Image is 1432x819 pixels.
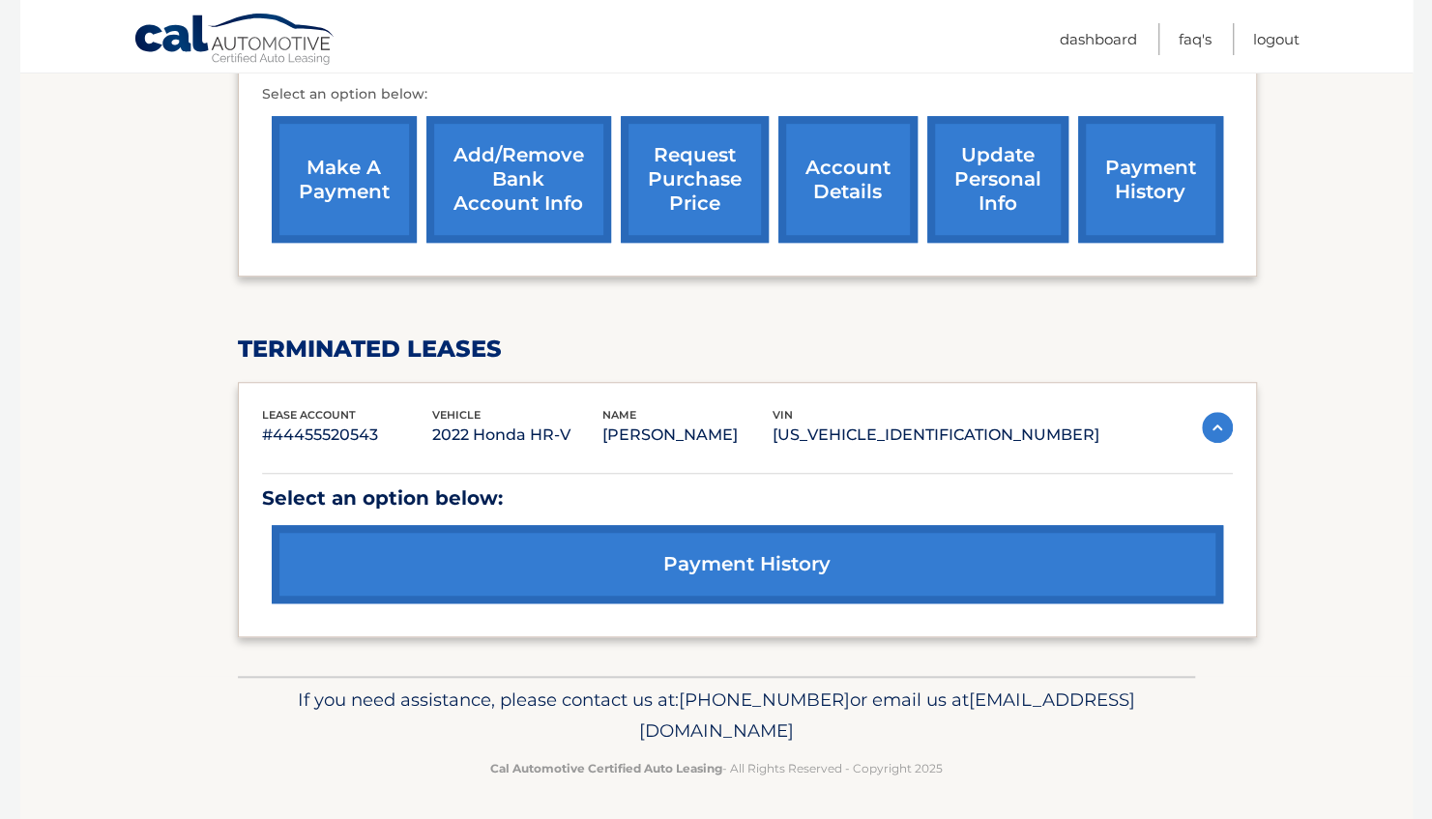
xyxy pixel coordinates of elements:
span: vehicle [432,408,481,422]
span: vin [773,408,793,422]
p: [US_VEHICLE_IDENTIFICATION_NUMBER] [773,422,1099,449]
img: accordion-active.svg [1202,412,1233,443]
p: Select an option below: [262,83,1233,106]
a: payment history [1078,116,1223,243]
p: #44455520543 [262,422,432,449]
a: update personal info [927,116,1068,243]
p: [PERSON_NAME] [602,422,773,449]
a: request purchase price [621,116,769,243]
span: lease account [262,408,356,422]
span: [EMAIL_ADDRESS][DOMAIN_NAME] [639,688,1135,742]
h2: terminated leases [238,335,1257,364]
a: Cal Automotive [133,13,336,69]
a: Logout [1253,23,1300,55]
p: 2022 Honda HR-V [432,422,602,449]
a: FAQ's [1179,23,1212,55]
a: payment history [272,525,1223,603]
a: account details [778,116,918,243]
a: Add/Remove bank account info [426,116,611,243]
strong: Cal Automotive Certified Auto Leasing [490,761,722,775]
span: name [602,408,636,422]
p: - All Rights Reserved - Copyright 2025 [250,758,1183,778]
a: Dashboard [1060,23,1137,55]
a: make a payment [272,116,417,243]
p: If you need assistance, please contact us at: or email us at [250,685,1183,746]
p: Select an option below: [262,482,1233,515]
span: [PHONE_NUMBER] [679,688,850,711]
